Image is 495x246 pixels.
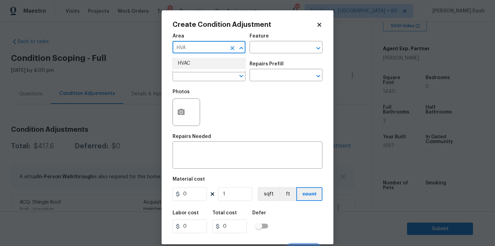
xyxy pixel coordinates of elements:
h5: Area [173,34,184,39]
button: ft [279,187,296,201]
button: Clear [228,43,237,53]
h5: Feature [250,34,269,39]
button: count [296,187,322,201]
h5: Total cost [212,211,237,215]
button: Open [236,71,246,81]
h5: Defer [252,211,266,215]
button: Open [313,43,323,53]
li: HVAC [173,58,245,69]
button: Open [313,71,323,81]
h2: Create Condition Adjustment [173,21,316,28]
h5: Repairs Prefill [250,62,284,66]
h5: Material cost [173,177,205,182]
h5: Labor cost [173,211,199,215]
h5: Repairs Needed [173,134,211,139]
h5: Photos [173,89,190,94]
button: Close [236,43,246,53]
button: sqft [258,187,279,201]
